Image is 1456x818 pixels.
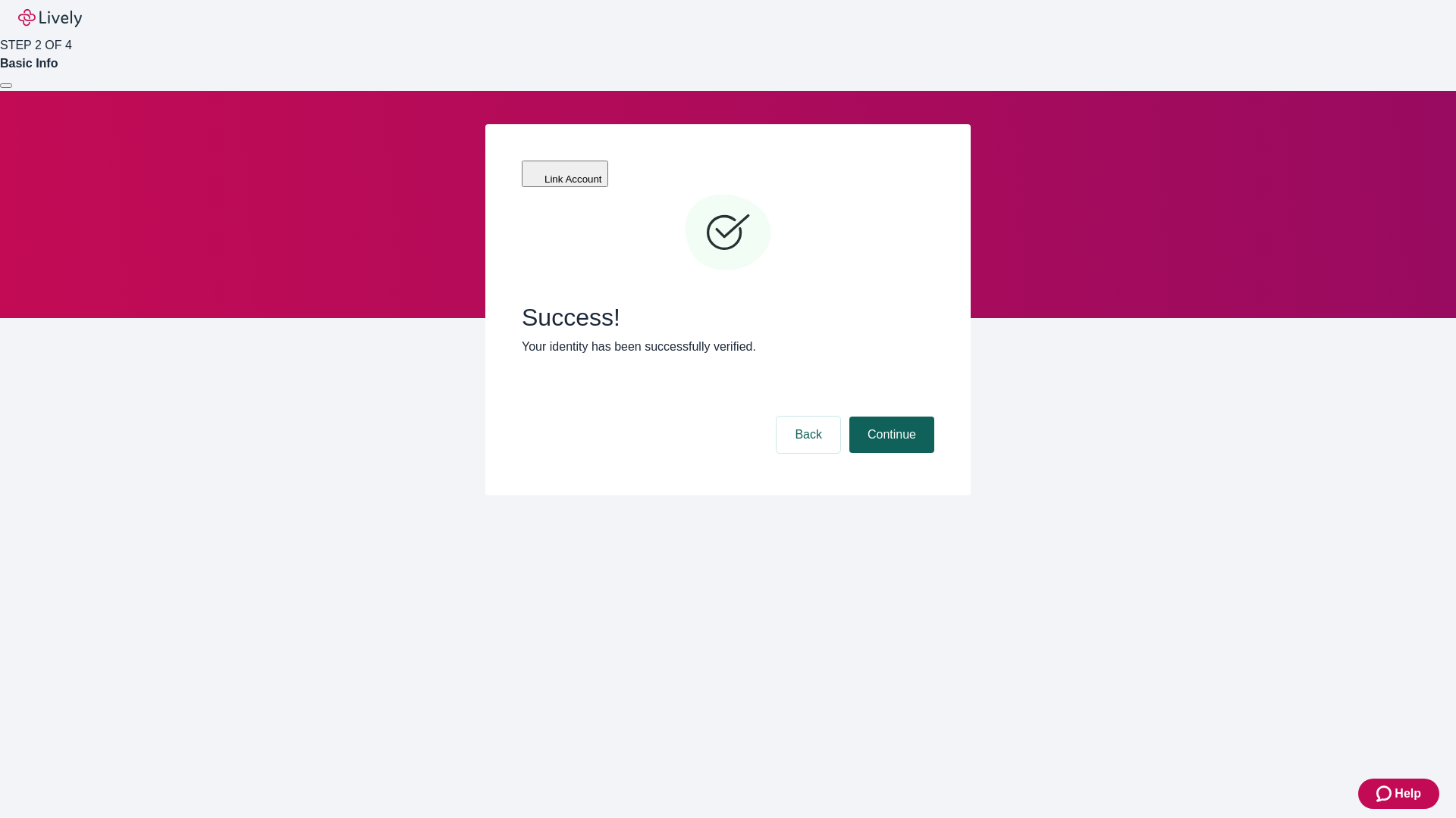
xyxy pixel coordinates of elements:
span: Success! [522,303,934,332]
svg: Zendesk support icon [1376,785,1395,803]
button: Link Account [522,161,608,187]
img: Lively [18,9,82,27]
button: Continue [849,417,934,453]
p: Your identity has been successfully verified. [522,338,934,356]
button: Back [777,417,840,453]
span: Help [1395,785,1421,803]
button: Zendesk support iconHelp [1358,779,1439,809]
svg: Checkmark icon [682,188,773,279]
